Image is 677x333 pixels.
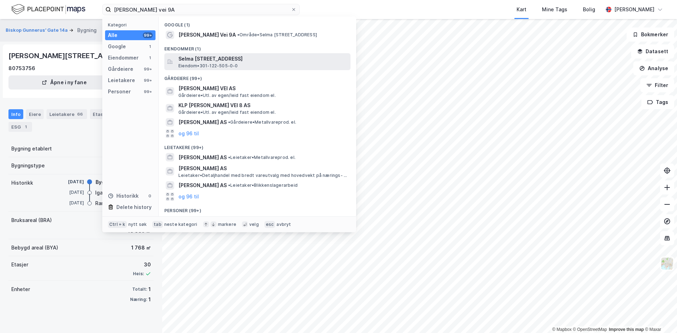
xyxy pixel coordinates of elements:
[178,192,199,201] button: og 96 til
[178,84,348,93] span: [PERSON_NAME] VEI AS
[228,183,230,188] span: •
[143,66,153,72] div: 99+
[542,5,567,14] div: Mine Tags
[583,5,595,14] div: Bolig
[147,55,153,61] div: 1
[143,32,153,38] div: 99+
[133,260,151,269] div: 30
[108,192,139,200] div: Historikk
[147,193,153,199] div: 0
[131,243,151,252] div: 1 768 ㎡
[11,243,58,252] div: Bebygd areal (BYA)
[76,111,84,118] div: 66
[164,222,197,227] div: neste kategori
[143,78,153,83] div: 99+
[56,200,84,206] div: [DATE]
[108,54,139,62] div: Eiendommer
[11,285,30,294] div: Enheter
[573,327,607,332] a: OpenStreetMap
[642,299,677,333] iframe: Chat Widget
[237,32,317,38] span: Område • Selma [STREET_ADDRESS]
[178,31,236,39] span: [PERSON_NAME] Vei 9A
[11,260,28,269] div: Etasjer
[8,109,23,119] div: Info
[159,202,356,215] div: Personer (99+)
[159,17,356,29] div: Google (1)
[148,295,151,304] div: 1
[228,119,230,125] span: •
[159,139,356,152] div: Leietakere (99+)
[609,327,644,332] a: Improve this map
[95,199,135,208] div: Rammetillatelse
[133,271,144,277] div: Heis:
[132,286,147,292] div: Totalt:
[47,109,87,119] div: Leietakere
[276,222,291,227] div: avbryt
[22,123,29,130] div: 1
[178,181,227,190] span: [PERSON_NAME] AS
[8,64,35,73] div: 80753756
[56,179,84,185] div: [DATE]
[77,26,97,35] div: Bygning
[660,257,674,270] img: Z
[178,63,238,69] span: Eiendom • 301-122-505-0-0
[108,65,133,73] div: Gårdeiere
[237,32,239,37] span: •
[147,44,153,49] div: 1
[8,50,134,61] div: [PERSON_NAME][STREET_ADDRESS]
[11,179,33,187] div: Historikk
[228,183,298,188] span: Leietaker • Blikkenslagerarbeid
[614,5,654,14] div: [PERSON_NAME]
[159,41,356,53] div: Eiendommer (1)
[228,119,296,125] span: Gårdeiere • Metallvareprod. el.
[552,327,572,332] a: Mapbox
[108,76,135,85] div: Leietakere
[228,155,230,160] span: •
[178,93,276,98] span: Gårdeiere • Utl. av egen/leid fast eiendom el.
[640,78,674,92] button: Filter
[26,109,44,119] div: Eiere
[641,95,674,109] button: Tags
[108,221,127,228] div: Ctrl + k
[178,110,276,115] span: Gårdeiere • Utl. av egen/leid fast eiendom el.
[264,221,275,228] div: esc
[178,118,227,127] span: [PERSON_NAME] AS
[178,153,227,162] span: [PERSON_NAME] AS
[95,189,151,197] div: Igangsettingstillatelse
[633,61,674,75] button: Analyse
[116,203,152,211] div: Delete history
[130,297,147,302] div: Næring:
[627,27,674,42] button: Bokmerker
[108,87,131,96] div: Personer
[8,75,120,90] button: Åpne i ny fane
[178,164,348,173] span: [PERSON_NAME] AS
[228,155,295,160] span: Leietaker • Metallvareprod. el.
[11,216,52,224] div: Bruksareal (BRA)
[631,44,674,58] button: Datasett
[11,144,52,153] div: Bygning etablert
[517,5,526,14] div: Kart
[178,55,348,63] span: Selma [STREET_ADDRESS]
[249,222,259,227] div: velg
[152,221,163,228] div: tab
[108,22,155,27] div: Kategori
[56,189,84,196] div: [DATE]
[108,42,126,51] div: Google
[108,31,117,39] div: Alle
[96,178,147,186] div: Bygning er tatt i bruk
[128,222,147,227] div: nytt søk
[6,27,69,34] button: Biskop Gunnerus' Gate 14a
[8,122,32,132] div: ESG
[93,111,136,117] div: Etasjer og enheter
[11,161,45,170] div: Bygningstype
[111,4,291,15] input: Søk på adresse, matrikkel, gårdeiere, leietakere eller personer
[148,285,151,294] div: 1
[178,129,199,138] button: og 96 til
[11,3,85,16] img: logo.f888ab2527a4732fd821a326f86c7f29.svg
[218,222,236,227] div: markere
[178,101,348,110] span: KLP [PERSON_NAME] VEI 8 AS
[178,173,349,178] span: Leietaker • Detaljhandel med bredt vareutvalg med hovedvekt på nærings- og nytelsesmidler
[159,70,356,83] div: Gårdeiere (99+)
[143,89,153,94] div: 99+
